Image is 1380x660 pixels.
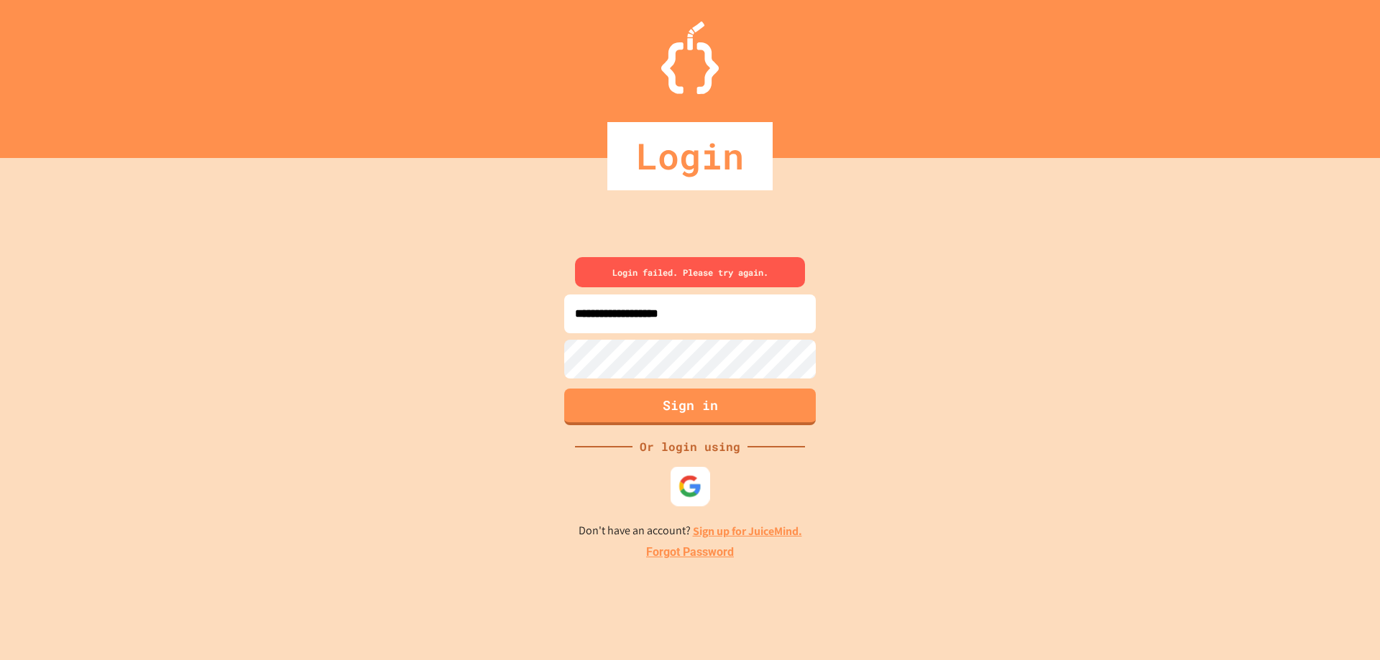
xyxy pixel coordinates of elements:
[632,438,747,455] div: Or login using
[678,475,702,498] img: google-icon.svg
[607,122,773,190] div: Login
[575,257,805,287] div: Login failed. Please try again.
[661,22,719,94] img: Logo.svg
[693,524,802,539] a: Sign up for JuiceMind.
[579,522,802,540] p: Don't have an account?
[564,389,816,425] button: Sign in
[646,544,734,561] a: Forgot Password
